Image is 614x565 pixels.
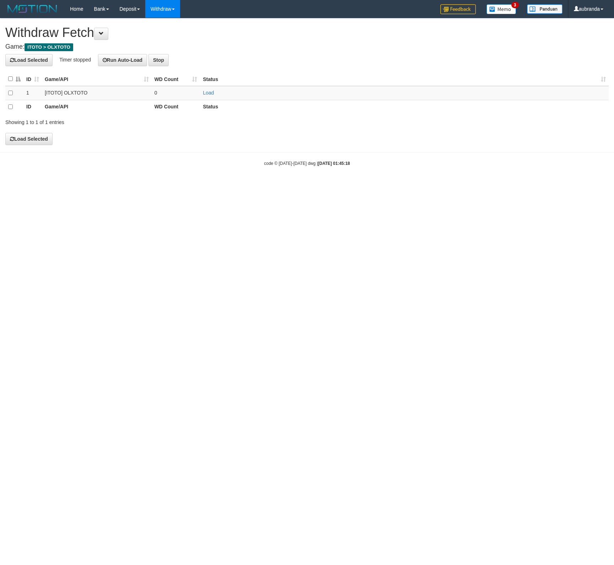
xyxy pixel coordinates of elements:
[511,2,519,8] span: 3
[203,90,214,96] a: Load
[264,161,350,166] small: code © [DATE]-[DATE] dwg |
[42,100,152,114] th: Game/API
[23,100,42,114] th: ID
[23,72,42,86] th: ID: activate to sort column ascending
[200,100,609,114] th: Status
[23,86,42,100] td: 1
[5,54,53,66] button: Load Selected
[154,90,157,96] span: 0
[152,100,200,114] th: WD Count
[5,43,609,50] h4: Game:
[5,116,250,126] div: Showing 1 to 1 of 1 entries
[527,4,563,14] img: panduan.png
[5,4,59,14] img: MOTION_logo.png
[152,72,200,86] th: WD Count: activate to sort column ascending
[25,43,73,51] span: ITOTO > OLXTOTO
[42,72,152,86] th: Game/API: activate to sort column ascending
[148,54,169,66] button: Stop
[200,72,609,86] th: Status: activate to sort column ascending
[487,4,516,14] img: Button%20Memo.svg
[98,54,147,66] button: Run Auto-Load
[5,133,53,145] button: Load Selected
[440,4,476,14] img: Feedback.jpg
[318,161,350,166] strong: [DATE] 01:45:18
[59,56,91,62] span: Timer stopped
[5,26,609,40] h1: Withdraw Fetch
[42,86,152,100] td: [ITOTO] OLXTOTO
